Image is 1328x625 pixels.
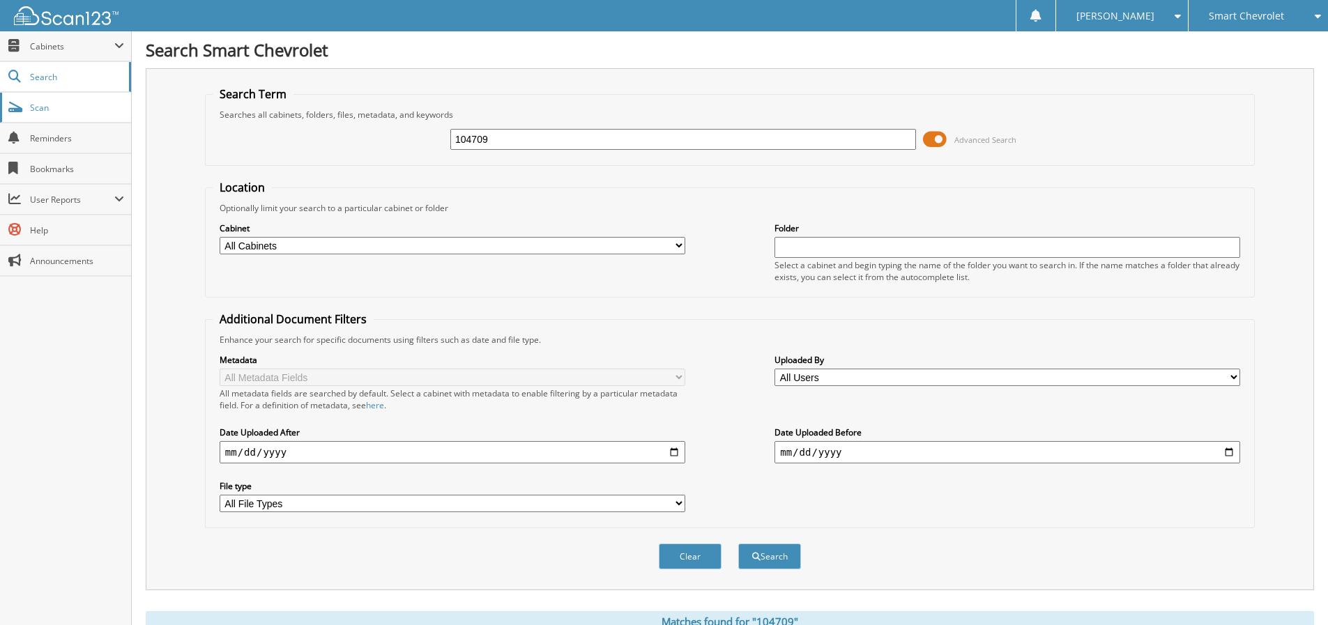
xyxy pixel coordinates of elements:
span: User Reports [30,194,114,206]
div: Optionally limit your search to a particular cabinet or folder [213,202,1247,214]
label: Cabinet [220,222,685,234]
span: Cabinets [30,40,114,52]
a: here [366,399,384,411]
label: Uploaded By [774,354,1240,366]
label: Metadata [220,354,685,366]
div: Enhance your search for specific documents using filters such as date and file type. [213,334,1247,346]
span: Smart Chevrolet [1209,12,1284,20]
label: File type [220,480,685,492]
label: Folder [774,222,1240,234]
span: Help [30,224,124,236]
span: Advanced Search [954,134,1016,145]
span: Scan [30,102,124,114]
button: Clear [659,543,722,569]
button: Search [738,543,801,569]
div: Searches all cabinets, folders, files, metadata, and keywords [213,109,1247,121]
div: All metadata fields are searched by default. Select a cabinet with metadata to enable filtering b... [220,387,685,411]
input: end [774,441,1240,463]
legend: Search Term [213,86,293,102]
div: Select a cabinet and begin typing the name of the folder you want to search in. If the name match... [774,259,1240,283]
span: Bookmarks [30,163,124,175]
span: Search [30,71,122,83]
h1: Search Smart Chevrolet [146,38,1314,61]
label: Date Uploaded Before [774,426,1240,438]
img: scan123-logo-white.svg [14,6,119,25]
legend: Location [213,180,272,195]
span: Announcements [30,255,124,267]
legend: Additional Document Filters [213,311,374,327]
span: Reminders [30,132,124,144]
label: Date Uploaded After [220,426,685,438]
span: [PERSON_NAME] [1076,12,1154,20]
input: start [220,441,685,463]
